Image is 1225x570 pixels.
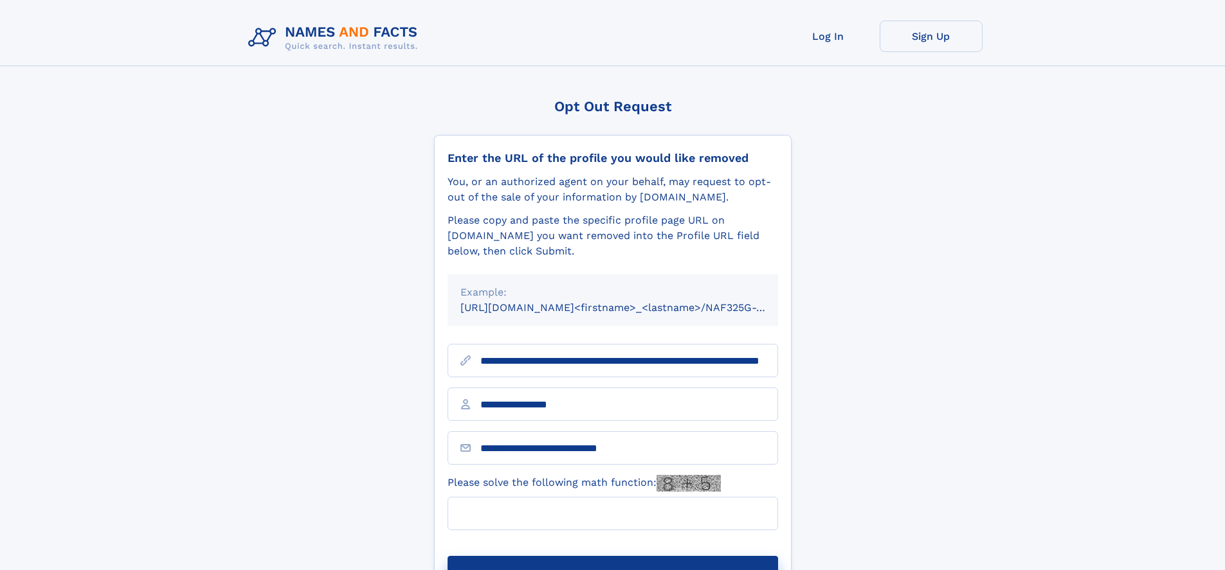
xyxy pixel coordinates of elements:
div: You, or an authorized agent on your behalf, may request to opt-out of the sale of your informatio... [448,174,778,205]
div: Example: [460,285,765,300]
a: Sign Up [880,21,983,52]
div: Please copy and paste the specific profile page URL on [DOMAIN_NAME] you want removed into the Pr... [448,213,778,259]
small: [URL][DOMAIN_NAME]<firstname>_<lastname>/NAF325G-xxxxxxxx [460,301,803,314]
div: Enter the URL of the profile you would like removed [448,151,778,165]
img: Logo Names and Facts [243,21,428,55]
a: Log In [777,21,880,52]
div: Opt Out Request [434,98,792,114]
label: Please solve the following math function: [448,475,721,492]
